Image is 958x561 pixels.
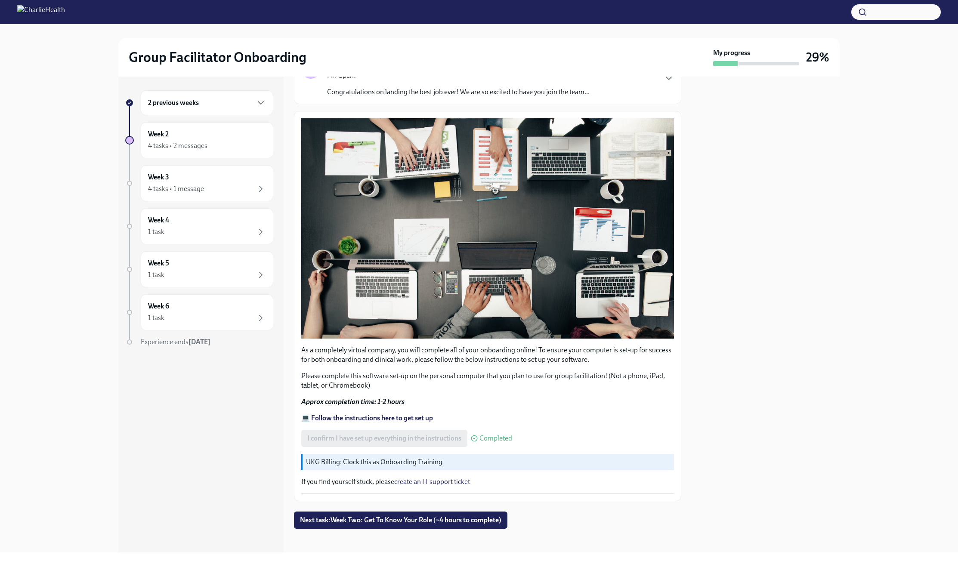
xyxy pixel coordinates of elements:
img: CharlieHealth [17,5,65,19]
span: Experience ends [141,338,210,346]
h6: Week 2 [148,129,169,139]
div: 1 task [148,313,164,323]
div: 2 previous weeks [141,90,273,115]
span: Next task : Week Two: Get To Know Your Role (~4 hours to complete) [300,516,501,524]
h6: Week 6 [148,302,169,311]
strong: [DATE] [189,338,210,346]
h6: Week 4 [148,216,169,225]
a: Week 34 tasks • 1 message [125,165,273,201]
div: 4 tasks • 1 message [148,184,204,194]
p: UKG Billing: Clock this as Onboarding Training [306,457,671,467]
p: As a completely virtual company, you will complete all of your onboarding online! To ensure your ... [301,345,674,364]
a: 💻 Follow the instructions here to get set up [301,414,433,422]
p: If you find yourself stuck, please [301,477,674,487]
h3: 29% [806,49,829,65]
button: Next task:Week Two: Get To Know Your Role (~4 hours to complete) [294,512,507,529]
div: 1 task [148,227,164,237]
h2: Group Facilitator Onboarding [129,49,306,66]
strong: My progress [713,48,750,58]
span: Completed [479,435,512,442]
h6: 2 previous weeks [148,98,199,108]
p: Congratulations on landing the best job ever! We are so excited to have you join the team... [327,87,590,97]
p: Please complete this software set-up on the personal computer that you plan to use for group faci... [301,371,674,390]
a: Week 24 tasks • 2 messages [125,122,273,158]
div: 1 task [148,270,164,280]
a: Week 51 task [125,251,273,287]
a: Week 41 task [125,208,273,244]
button: Zoom image [301,118,674,339]
h6: Week 5 [148,259,169,268]
h6: Week 3 [148,173,169,182]
div: 4 tasks • 2 messages [148,141,207,151]
a: create an IT support ticket [394,478,470,486]
strong: Approx completion time: 1-2 hours [301,398,405,406]
a: Week 61 task [125,294,273,330]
